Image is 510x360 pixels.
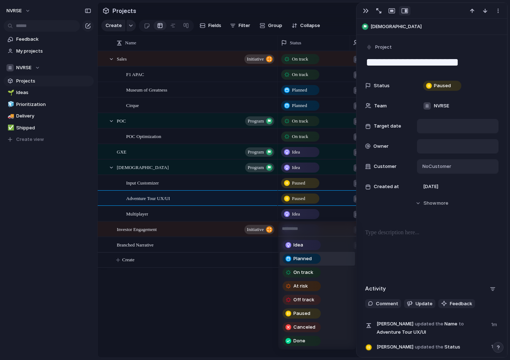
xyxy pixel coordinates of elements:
[293,255,312,262] span: Planned
[293,324,315,331] span: Canceled
[293,310,310,317] span: Paused
[293,296,314,303] span: Off track
[293,337,305,345] span: Done
[293,269,313,276] span: On track
[293,283,308,290] span: At risk
[293,241,303,249] span: Idea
